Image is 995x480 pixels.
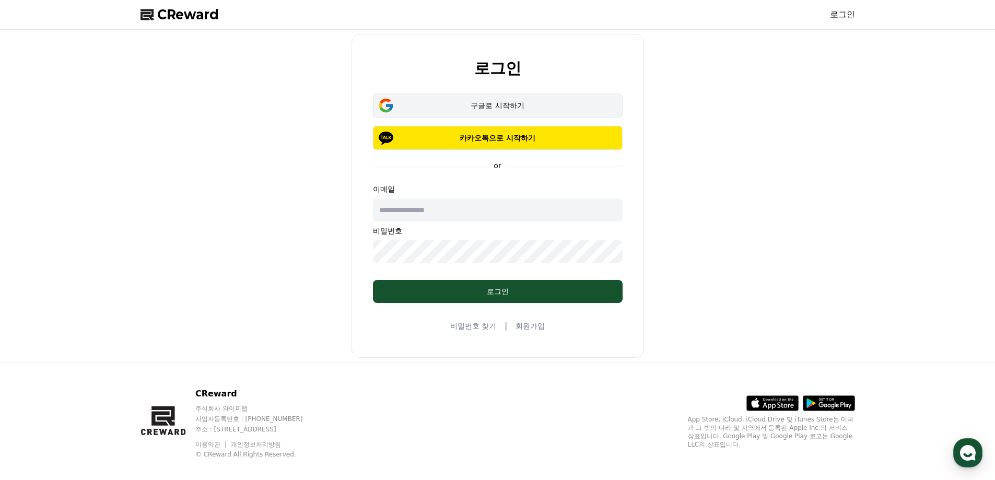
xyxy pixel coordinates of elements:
[487,160,507,171] p: or
[96,347,108,356] span: 대화
[688,415,855,449] p: App Store, iCloud, iCloud Drive 및 iTunes Store는 미국과 그 밖의 나라 및 지역에서 등록된 Apple Inc.의 서비스 상표입니다. Goo...
[373,93,623,118] button: 구글로 시작하기
[195,388,323,400] p: CReward
[33,347,39,355] span: 홈
[830,8,855,21] a: 로그인
[69,331,135,357] a: 대화
[195,441,228,448] a: 이용약관
[3,331,69,357] a: 홈
[161,347,174,355] span: 설정
[157,6,219,23] span: CReward
[195,450,323,459] p: © CReward All Rights Reserved.
[505,320,507,332] span: |
[195,404,323,413] p: 주식회사 와이피랩
[474,60,521,77] h2: 로그인
[231,441,281,448] a: 개인정보처리방침
[373,184,623,194] p: 이메일
[516,321,545,331] a: 회원가입
[135,331,201,357] a: 설정
[388,133,607,143] p: 카카오톡으로 시작하기
[195,415,323,423] p: 사업자등록번호 : [PHONE_NUMBER]
[388,100,607,111] div: 구글로 시작하기
[141,6,219,23] a: CReward
[195,425,323,434] p: 주소 : [STREET_ADDRESS]
[450,321,496,331] a: 비밀번호 찾기
[373,126,623,150] button: 카카오톡으로 시작하기
[373,226,623,236] p: 비밀번호
[394,286,602,297] div: 로그인
[373,280,623,303] button: 로그인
